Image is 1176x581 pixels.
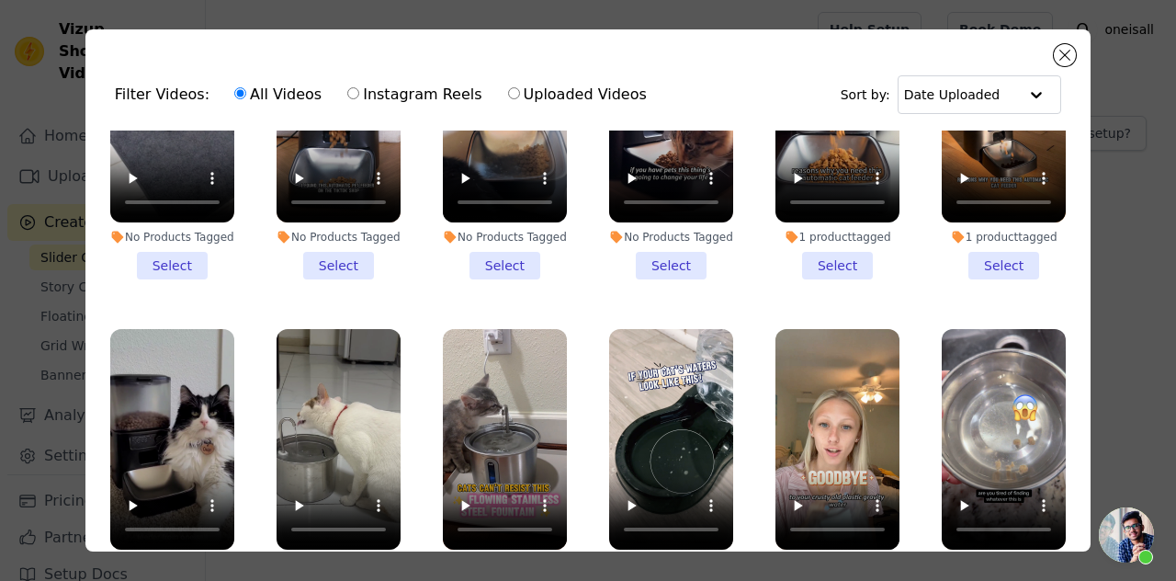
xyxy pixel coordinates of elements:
img: tab_domain_overview_orange.svg [74,108,89,123]
div: 1 product tagged [775,230,899,245]
label: Uploaded Videos [507,83,648,107]
label: Instagram Reels [346,83,482,107]
div: No Products Tagged [277,230,401,245]
div: No Products Tagged [609,230,733,245]
button: Close modal [1054,44,1076,66]
label: All Videos [233,83,322,107]
div: No Products Tagged [443,230,567,245]
div: 域名: [DOMAIN_NAME] [48,48,187,64]
div: v 4.0.25 [51,29,90,44]
a: 开放式聊天 [1099,507,1154,563]
div: Sort by: [841,75,1062,114]
div: No Products Tagged [110,230,234,245]
div: 1 product tagged [942,230,1066,245]
div: 域名概述 [95,110,141,122]
div: Filter Videos: [115,74,657,116]
div: 关键词（按流量） [208,110,302,122]
img: tab_keywords_by_traffic_grey.svg [187,108,202,123]
img: logo_orange.svg [29,29,44,44]
img: website_grey.svg [29,48,44,64]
